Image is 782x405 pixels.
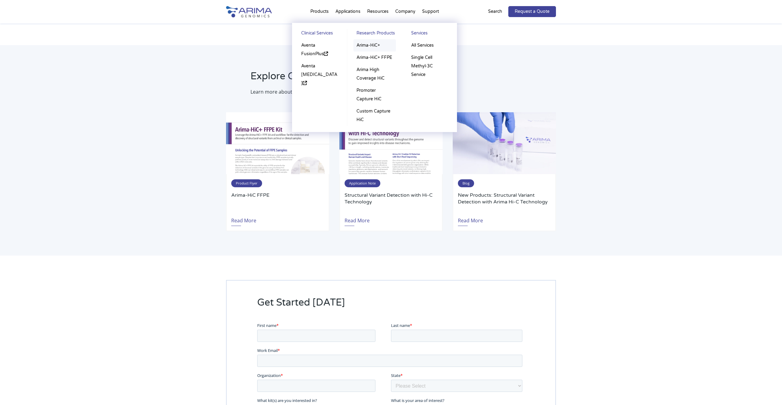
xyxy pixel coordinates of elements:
[134,75,187,81] span: What is your area of interest?
[141,116,192,122] span: Structural Variant Discovery
[135,117,139,121] input: Structural Variant Discovery
[2,133,5,137] input: Arima Bioinformatics Platform
[2,141,5,145] input: Other
[488,8,502,16] p: Search
[231,212,256,226] a: Read More
[141,85,175,90] span: Genome Assembly
[7,93,30,98] span: Capture Hi-C
[2,101,5,105] input: High Coverage Hi-C
[353,39,396,52] a: Arima-HiC+
[2,109,5,113] input: Hi-C for FFPE
[458,192,551,212] a: New Products: Structural Variant Detection with Arima Hi-C Technology
[141,109,168,114] span: Human Health
[141,93,171,98] span: Gene Regulation
[141,124,152,130] span: Other
[135,93,139,97] input: Gene Regulation
[231,192,324,212] a: Arima-HiC FFPE
[7,101,42,106] span: High Coverage Hi-C
[2,125,5,129] input: Library Prep
[408,29,451,39] a: Services
[7,116,45,122] span: Single-Cell Methyl-3C
[353,84,396,105] a: Promoter Capture HiC
[7,132,62,138] span: Arima Bioinformatics Platform
[298,29,341,39] a: Clinical Services
[345,212,370,226] a: Read More
[141,101,161,106] span: Epigenetics
[7,109,31,114] span: Hi-C for FFPE
[7,85,15,90] span: Hi-C
[2,117,5,121] input: Single-Cell Methyl-3C
[353,105,396,126] a: Custom Capture HiC
[345,179,380,187] span: Application Note
[7,140,18,146] span: Other
[250,88,469,96] p: Learn more about how you can use Arima HiC+ Kits and Workflows in your research:
[345,192,437,212] a: Structural Variant Detection with Hi-C Technology
[408,52,451,81] a: Single Cell Methyl-3C Service
[257,296,384,314] h2: Get Started [DATE]
[298,39,341,60] a: Aventa FusionPlus
[135,125,139,129] input: Other
[453,112,556,174] img: HiC-Kit_Arima-Genomics-2-500x300.jpg
[353,64,396,84] a: Arima High Coverage HiC
[2,93,5,97] input: Capture Hi-C
[226,112,329,174] img: Image_Product-Flyer-Arima-HiC-FFPE_Page_1-500x300.png
[135,109,139,113] input: Human Health
[7,124,29,130] span: Library Prep
[135,85,139,89] input: Genome Assembly
[250,70,469,88] h2: Explore Our Resources
[458,212,483,226] a: Read More
[134,50,143,56] span: State
[353,29,396,39] a: Research Products
[226,6,272,17] img: Arima-Genomics-logo
[339,112,443,174] img: Image_Application-Note-Structural-Variant-Detection-with-Hi-C-Technology_Page_1-500x300.png
[135,101,139,105] input: Epigenetics
[508,6,556,17] a: Request a Quote
[408,39,451,52] a: All Services
[134,0,153,6] span: Last name
[353,52,396,64] a: Arima-HiC+ FFPE
[458,179,474,187] span: Blog
[2,85,5,89] input: Hi-C
[298,60,341,89] a: Aventa [MEDICAL_DATA]
[231,179,262,187] span: Product Flyer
